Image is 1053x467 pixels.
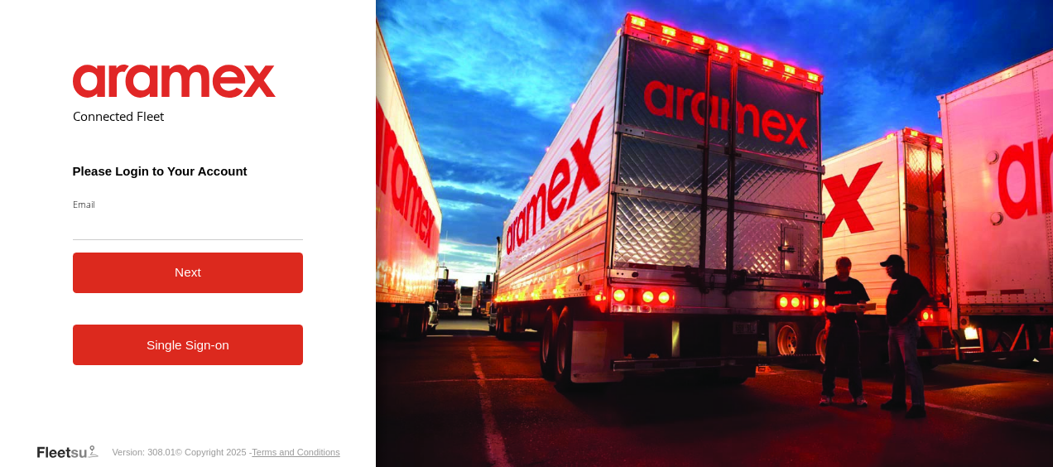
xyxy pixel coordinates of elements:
a: Visit our Website [36,444,112,460]
a: Terms and Conditions [252,447,339,457]
div: Version: 308.01 [112,447,175,457]
h2: Connected Fleet [73,108,304,124]
h3: Please Login to Your Account [73,164,304,178]
img: Aramex [73,65,276,98]
div: © Copyright 2025 - [175,447,340,457]
a: Single Sign-on [73,325,304,365]
button: Next [73,253,304,293]
label: Email [73,198,304,210]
